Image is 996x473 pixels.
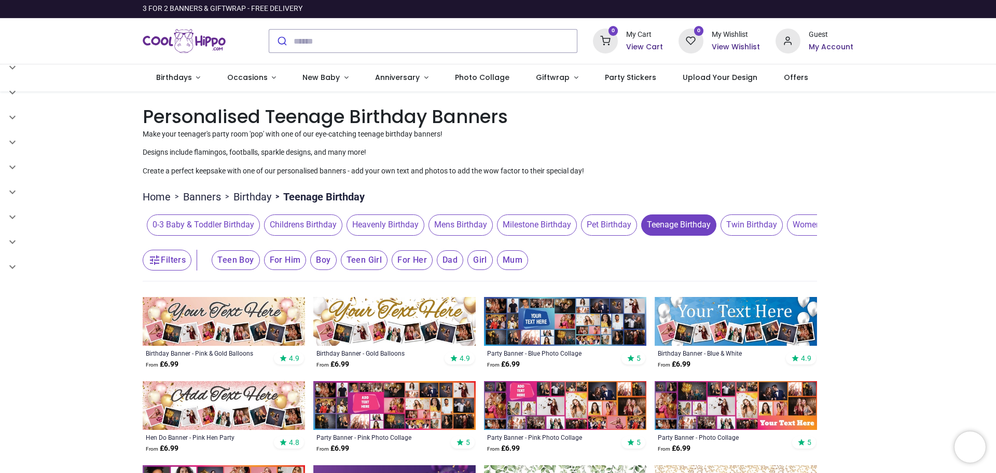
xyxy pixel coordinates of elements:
[264,214,342,235] span: Childrens Birthday
[487,433,612,441] a: Party Banner - Pink Photo Collage
[310,250,336,270] span: Boy
[721,214,783,235] span: Twin Birthday
[784,72,808,83] span: Offers
[437,250,463,270] span: Dad
[428,214,493,235] span: Mens Birthday
[783,214,863,235] button: Womens Birthday
[787,214,863,235] span: Womens Birthday
[484,381,646,430] img: Personalised Party Banner - Pink Photo Collage - Custom Text & 25 Photo Upload
[683,72,757,83] span: Upload Your Design
[679,36,703,45] a: 0
[313,297,476,346] img: Personalised Happy Birthday Banner - Gold Balloons - 9 Photo Upload
[655,381,817,430] img: Personalised Party Banner - Photo Collage - 23 Photo Upload
[221,192,233,202] span: >
[484,297,646,346] img: Personalised Party Banner - Blue Photo Collage - Custom Text & 30 Photo Upload
[635,4,853,14] iframe: Customer reviews powered by Trustpilot
[626,30,663,40] div: My Cart
[260,214,342,235] button: Childrens Birthday
[271,190,365,204] li: Teenage Birthday
[493,214,577,235] button: Milestone Birthday
[605,72,656,83] span: Party Stickers
[608,26,618,36] sup: 0
[626,42,663,52] a: View Cart
[271,192,283,202] span: >
[455,72,509,83] span: Photo Collage
[269,30,294,52] button: Submit
[658,359,690,370] strong: £ 6.99
[146,433,271,441] a: Hen Do Banner - Pink Hen Party
[143,214,260,235] button: 0-3 Baby & Toddler Birthday
[146,446,158,452] span: From
[289,354,299,363] span: 4.9
[143,104,853,129] h1: Personalised Teenage Birthday Banners
[143,26,226,56] img: Cool Hippo
[694,26,704,36] sup: 0
[955,431,986,463] iframe: Brevo live chat
[143,129,853,140] p: Make your teenager's party room 'pop' with one of our eye-catching teenage birthday banners!
[712,42,760,52] h6: View Wishlist
[593,36,618,45] a: 0
[143,381,305,430] img: Personalised Hen Do Banner - Pink Hen Party - 9 Photo Upload
[487,349,612,357] a: Party Banner - Blue Photo Collage
[146,349,271,357] a: Birthday Banner - Pink & Gold Balloons
[143,147,853,158] p: Designs include flamingos, footballs, sparkle designs, and many more!
[264,250,307,270] span: For Him
[424,214,493,235] button: Mens Birthday
[522,64,591,91] a: Giftwrap
[581,214,637,235] span: Pet Birthday
[658,446,670,452] span: From
[289,438,299,447] span: 4.8
[487,443,520,454] strong: £ 6.99
[641,214,716,235] span: Teenage Birthday
[316,349,441,357] a: Birthday Banner - Gold Balloons
[227,72,268,83] span: Occasions
[658,433,783,441] a: Party Banner - Photo Collage
[658,362,670,368] span: From
[460,354,470,363] span: 4.9
[171,192,183,202] span: >
[467,250,493,270] span: Girl
[637,214,716,235] button: Teenage Birthday
[809,30,853,40] div: Guest
[214,64,289,91] a: Occasions
[143,297,305,346] img: Personalised Happy Birthday Banner - Pink & Gold Balloons - 9 Photo Upload
[801,354,811,363] span: 4.9
[143,26,226,56] a: Logo of Cool Hippo
[342,214,424,235] button: Heavenly Birthday
[375,72,420,83] span: Anniversary
[487,362,500,368] span: From
[392,250,433,270] span: For Her
[146,443,178,454] strong: £ 6.99
[289,64,362,91] a: New Baby
[497,214,577,235] span: Milestone Birthday
[487,359,520,370] strong: £ 6.99
[347,214,424,235] span: Heavenly Birthday
[316,443,349,454] strong: £ 6.99
[658,443,690,454] strong: £ 6.99
[497,250,528,270] span: Mum
[146,362,158,368] span: From
[143,64,214,91] a: Birthdays
[809,42,853,52] a: My Account
[212,250,259,270] span: Teen Boy
[316,433,441,441] a: Party Banner - Pink Photo Collage
[302,72,340,83] span: New Baby
[362,64,441,91] a: Anniversary
[807,438,811,447] span: 5
[637,354,641,363] span: 5
[536,72,570,83] span: Giftwrap
[658,349,783,357] a: Birthday Banner - Blue & White
[147,214,260,235] span: 0-3 Baby & Toddler Birthday
[313,381,476,430] img: Personalised Party Banner - Pink Photo Collage - Add Text & 30 Photo Upload
[466,438,470,447] span: 5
